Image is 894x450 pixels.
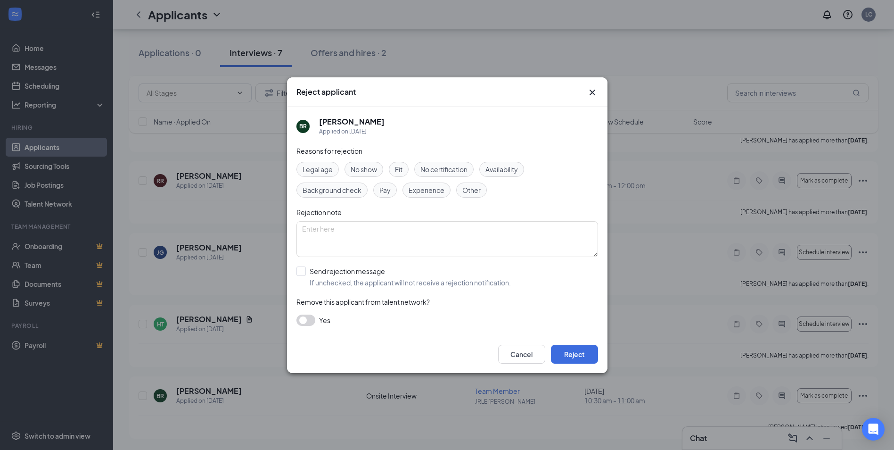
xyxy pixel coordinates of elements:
span: No certification [420,164,468,175]
h5: [PERSON_NAME] [319,117,385,127]
button: Cancel [498,345,545,364]
span: Remove this applicant from talent network? [296,298,430,306]
span: Fit [395,164,402,175]
span: Yes [319,315,330,326]
span: Pay [379,185,391,195]
span: Reasons for rejection [296,147,362,155]
span: Other [462,185,481,195]
h3: Reject applicant [296,87,356,97]
span: Availability [485,164,518,175]
span: Background check [303,185,361,195]
div: Applied on [DATE] [319,127,385,136]
div: BR [299,122,307,130]
button: Reject [551,345,598,364]
span: Experience [409,185,444,195]
span: Legal age [303,164,333,175]
span: Rejection note [296,208,342,217]
span: No show [351,164,377,175]
button: Close [587,87,598,98]
svg: Cross [587,87,598,98]
div: Open Intercom Messenger [862,418,885,441]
